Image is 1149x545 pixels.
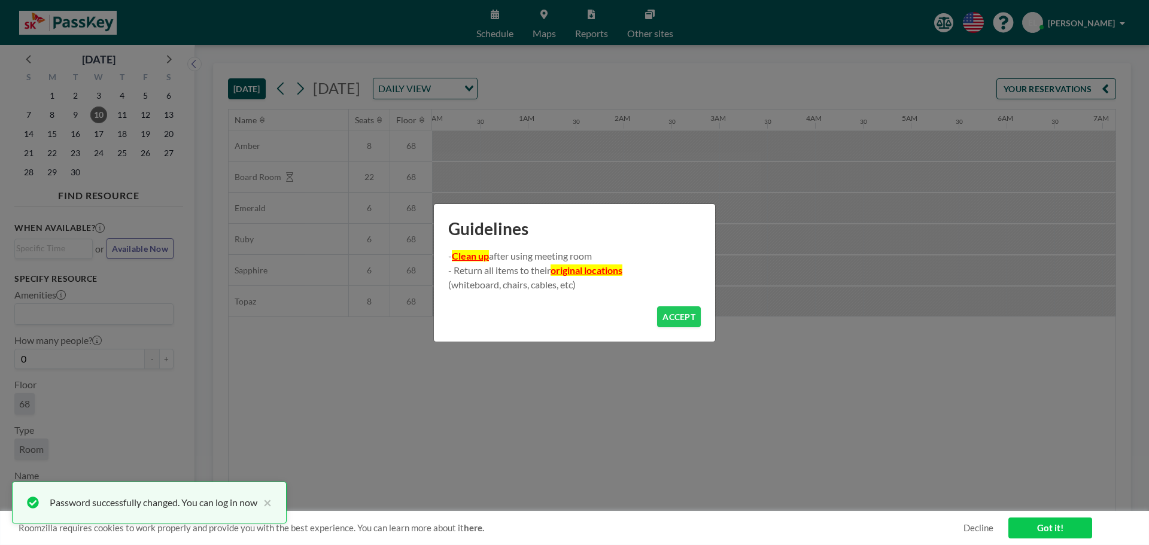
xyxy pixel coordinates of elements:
[551,264,622,276] u: original locations
[657,306,701,327] button: ACCEPT
[19,522,963,534] span: Roomzilla requires cookies to work properly and provide you with the best experience. You can lea...
[464,522,484,533] a: here.
[448,263,701,278] p: - Return all items to their
[50,495,257,510] div: Password successfully changed. You can log in now
[963,522,993,534] a: Decline
[257,495,272,510] button: close
[448,249,701,263] p: - after using meeting room
[434,204,715,249] h1: Guidelines
[1008,517,1092,538] a: Got it!
[448,278,701,292] p: ㅤ(whiteboard, chairs, cables, etc)
[452,250,489,261] u: Clean up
